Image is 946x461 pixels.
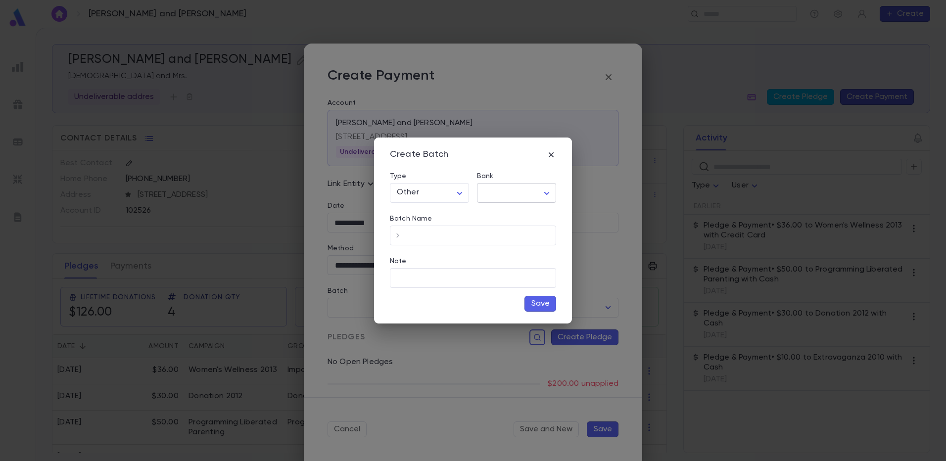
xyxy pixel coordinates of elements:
label: Note [390,257,407,265]
span: Other [397,188,419,196]
button: Save [524,296,556,312]
label: Bank [477,172,494,180]
div: Create Batch [390,149,448,160]
label: Batch Name [390,215,432,223]
label: Type [390,172,407,180]
div: ​ [477,183,556,202]
div: Other [390,183,469,202]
